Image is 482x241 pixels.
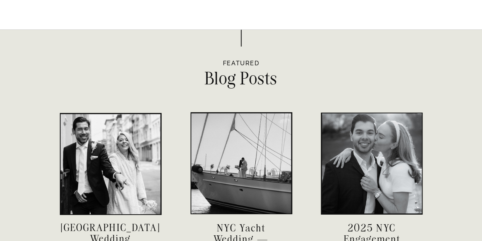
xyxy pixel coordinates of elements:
a: Blog Posts [159,70,323,85]
h2: featured [217,59,265,67]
